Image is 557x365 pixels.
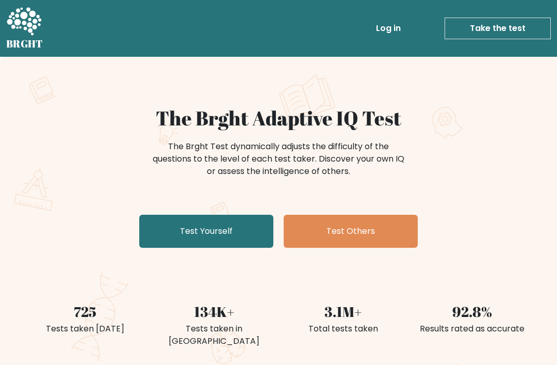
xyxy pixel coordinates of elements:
[284,215,418,248] a: Test Others
[27,106,530,130] h1: The Brght Adaptive IQ Test
[156,301,272,323] div: 134K+
[6,4,43,53] a: BRGHT
[372,18,405,39] a: Log in
[445,18,551,39] a: Take the test
[414,323,530,335] div: Results rated as accurate
[139,215,273,248] a: Test Yourself
[285,301,401,323] div: 3.1M+
[285,323,401,335] div: Total tests taken
[27,301,143,323] div: 725
[6,38,43,50] h5: BRGHT
[27,323,143,335] div: Tests taken [DATE]
[150,140,407,178] div: The Brght Test dynamically adjusts the difficulty of the questions to the level of each test take...
[414,301,530,323] div: 92.8%
[156,323,272,347] div: Tests taken in [GEOGRAPHIC_DATA]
